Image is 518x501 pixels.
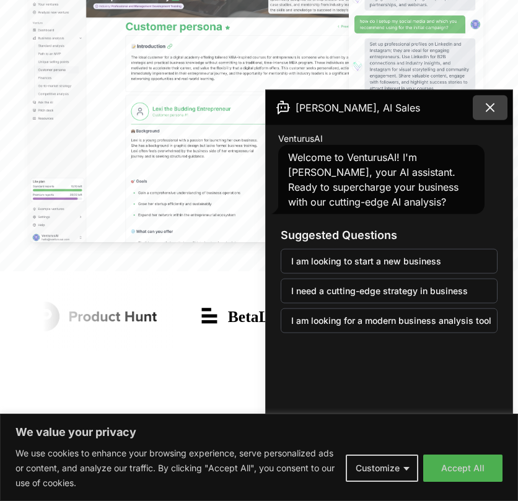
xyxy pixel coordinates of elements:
button: Customize [346,455,418,482]
p: We value your privacy [15,425,503,440]
p: We use cookies to enhance your browsing experience, serve personalized ads or content, and analyz... [15,446,336,490]
button: I need a cutting-edge strategy in business [281,279,498,303]
span: Welcome to VenturusAI! I'm [PERSON_NAME], your AI assistant. Ready to supercharge your business w... [288,151,459,208]
button: I am looking for a modern business analysis tool [281,308,498,333]
img: Product Hunt [4,277,181,356]
span: [PERSON_NAME], AI Sales [296,100,420,115]
button: I am looking to start a new business [281,249,498,274]
button: Accept All [423,455,503,482]
h3: Suggested Questions [281,227,498,244]
span: VenturusAI [278,133,323,145]
img: Betalist [191,298,302,335]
